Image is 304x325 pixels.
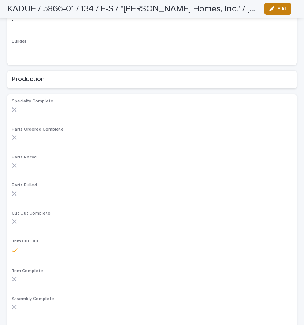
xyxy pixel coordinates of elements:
[12,127,64,132] span: Parts Ordered Complete
[12,39,26,44] span: Builder
[12,17,292,24] p: -
[7,4,259,14] h2: KADUE / 5866-01 / 134 / F-S / "Paul Allen Homes, Inc." / Michael Tarantino
[12,269,43,273] span: Trim Complete
[12,99,53,103] span: Specialty Complete
[12,155,37,160] span: Parts Recvd
[12,211,51,216] span: Cut Out Complete
[12,75,292,84] h2: Production
[264,3,291,15] button: Edit
[12,183,37,187] span: Parts Pulled
[277,6,286,11] span: Edit
[12,239,38,244] span: Trim Cut Out
[12,47,292,55] p: -
[12,297,54,301] span: Assembly Complete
